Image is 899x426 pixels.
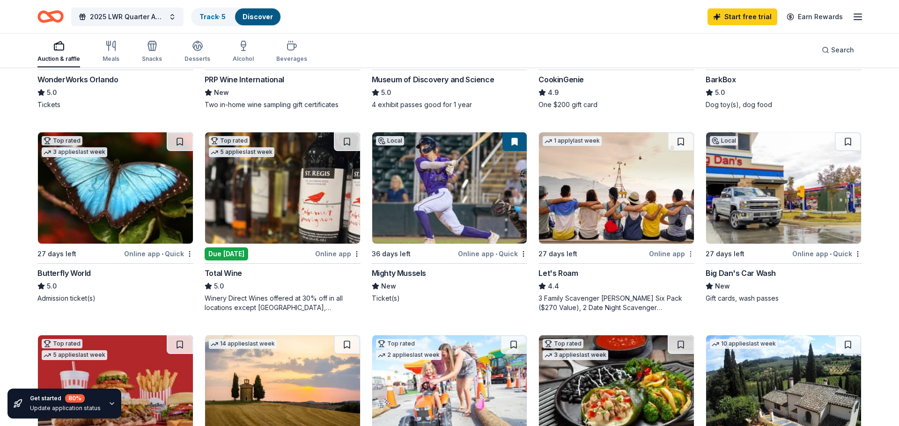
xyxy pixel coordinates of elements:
img: Image for Butterfly World [38,132,193,244]
div: 10 applies last week [710,339,778,349]
a: Earn Rewards [781,8,848,25]
div: Gift cards, wash passes [706,294,862,303]
button: Beverages [276,36,307,67]
a: Image for Mighty MusselsLocal36 days leftOnline app•QuickMighty MusselsNewTicket(s) [372,132,528,303]
span: New [381,281,396,292]
div: Online app [315,248,361,260]
div: Get started [30,394,101,403]
div: Top rated [543,339,583,348]
a: Discover [243,13,273,21]
a: Image for Butterfly WorldTop rated3 applieslast week27 days leftOnline app•QuickButterfly World5.... [37,132,193,303]
div: Top rated [209,136,250,145]
span: 4.4 [548,281,559,292]
div: 27 days left [538,248,577,260]
div: WonderWorks Orlando [37,74,118,85]
span: 2025 LWR Quarter Auction [90,11,165,22]
div: Winery Direct Wines offered at 30% off in all locations except [GEOGRAPHIC_DATA], [GEOGRAPHIC_DAT... [205,294,361,312]
button: Track· 5Discover [191,7,281,26]
span: 5.0 [715,87,725,98]
div: 3 applies last week [42,147,107,157]
div: CookinGenie [538,74,584,85]
div: 1 apply last week [543,136,602,146]
div: 27 days left [37,248,76,260]
div: Local [376,136,404,145]
div: Online app [649,248,694,260]
div: Online app Quick [458,248,527,260]
div: 2 applies last week [376,350,442,360]
div: 3 applies last week [543,350,608,360]
a: Image for Let's Roam1 applylast week27 days leftOnline appLet's Roam4.43 Family Scavenger [PERSON... [538,132,694,312]
button: Meals [103,36,119,67]
div: Top rated [42,339,82,348]
button: Desserts [184,36,210,67]
span: New [214,87,229,98]
button: Auction & raffle [37,36,80,67]
button: Search [814,41,862,59]
div: Big Dan's Car Wash [706,267,776,279]
img: Image for Total Wine [205,132,360,244]
div: 27 days left [706,248,744,260]
div: Tickets [37,100,193,109]
div: Desserts [184,55,210,63]
span: 5.0 [47,87,57,98]
div: Due [DATE] [205,247,248,260]
span: • [495,250,497,258]
div: 80 % [65,394,85,403]
div: Ticket(s) [372,294,528,303]
div: Let's Roam [538,267,578,279]
div: Alcohol [233,55,254,63]
div: Two in-home wine sampling gift certificates [205,100,361,109]
div: BarkBox [706,74,736,85]
span: 5.0 [381,87,391,98]
button: Alcohol [233,36,254,67]
a: Start free trial [707,8,777,25]
span: 5.0 [214,281,224,292]
div: 4 exhibit passes good for 1 year [372,100,528,109]
div: Snacks [142,55,162,63]
div: 36 days left [372,248,411,260]
div: Auction & raffle [37,55,80,63]
a: Image for Total WineTop rated5 applieslast weekDue [DATE]Online appTotal Wine5.0Winery Direct Win... [205,132,361,312]
div: 3 Family Scavenger [PERSON_NAME] Six Pack ($270 Value), 2 Date Night Scavenger [PERSON_NAME] Two ... [538,294,694,312]
span: 4.9 [548,87,559,98]
div: Dog toy(s), dog food [706,100,862,109]
div: Online app Quick [124,248,193,260]
button: Snacks [142,36,162,67]
div: Top rated [376,339,417,348]
span: 5.0 [47,281,57,292]
div: Meals [103,55,119,63]
span: New [715,281,730,292]
a: Home [37,6,64,28]
div: Update application status [30,404,101,412]
img: Image for Let's Roam [539,132,694,244]
div: PRP Wine International [205,74,284,85]
div: Top rated [42,136,82,145]
div: Admission ticket(s) [37,294,193,303]
img: Image for Big Dan's Car Wash [706,132,861,244]
div: Butterfly World [37,267,91,279]
span: Search [831,44,854,56]
div: 14 applies last week [209,339,277,349]
a: Image for Big Dan's Car WashLocal27 days leftOnline app•QuickBig Dan's Car WashNewGift cards, was... [706,132,862,303]
div: Online app Quick [792,248,862,260]
div: One $200 gift card [538,100,694,109]
img: Image for Mighty Mussels [372,132,527,244]
div: Total Wine [205,267,242,279]
span: • [162,250,163,258]
a: Track· 5 [199,13,226,21]
div: 5 applies last week [42,350,107,360]
div: Mighty Mussels [372,267,426,279]
div: 5 applies last week [209,147,274,157]
div: Museum of Discovery and Science [372,74,494,85]
button: 2025 LWR Quarter Auction [71,7,184,26]
div: Beverages [276,55,307,63]
span: • [830,250,832,258]
div: Local [710,136,738,145]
